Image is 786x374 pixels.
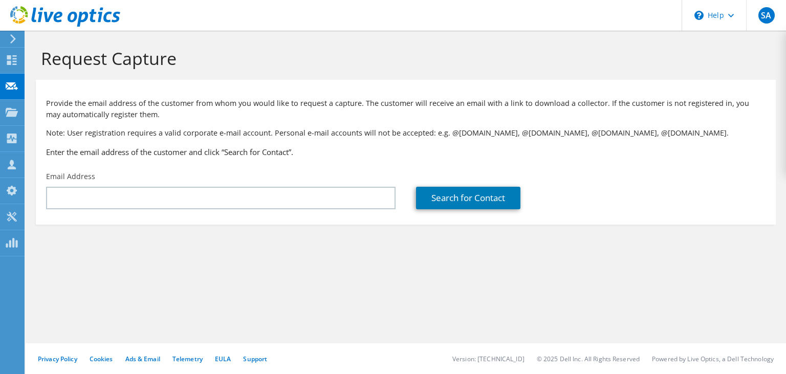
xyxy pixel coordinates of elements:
li: Version: [TECHNICAL_ID] [452,355,525,363]
h1: Request Capture [41,48,766,69]
svg: \n [694,11,704,20]
h3: Enter the email address of the customer and click “Search for Contact”. [46,146,766,158]
p: Provide the email address of the customer from whom you would like to request a capture. The cust... [46,98,766,120]
li: Powered by Live Optics, a Dell Technology [652,355,774,363]
a: Ads & Email [125,355,160,363]
a: Cookies [90,355,113,363]
a: EULA [215,355,231,363]
span: SA [758,7,775,24]
a: Privacy Policy [38,355,77,363]
a: Search for Contact [416,187,520,209]
li: © 2025 Dell Inc. All Rights Reserved [537,355,640,363]
p: Note: User registration requires a valid corporate e-mail account. Personal e-mail accounts will ... [46,127,766,139]
a: Support [243,355,267,363]
label: Email Address [46,171,95,182]
a: Telemetry [172,355,203,363]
